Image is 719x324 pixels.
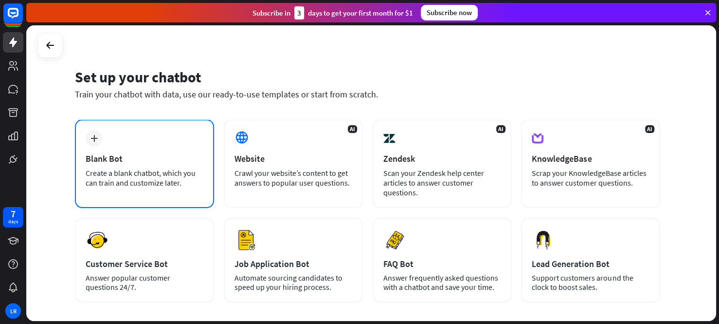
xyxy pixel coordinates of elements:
div: 7 [11,210,16,218]
div: Set up your chatbot [75,68,660,86]
span: AI [645,125,654,133]
button: Open LiveChat chat widget [8,4,37,33]
div: Crawl your website’s content to get answers to popular user questions. [234,168,352,188]
div: Subscribe now [421,5,478,20]
div: days [8,218,18,225]
div: Support customers around the clock to boost sales. [532,273,649,292]
div: Blank Bot [86,153,203,164]
span: AI [496,125,505,133]
div: 3 [294,6,304,19]
div: Train your chatbot with data, use our ready-to-use templates or start from scratch. [75,89,660,100]
div: FAQ Bot [383,258,501,269]
div: Customer Service Bot [86,258,203,269]
div: Zendesk [383,153,501,164]
div: Job Application Bot [234,258,352,269]
div: Answer frequently asked questions with a chatbot and save your time. [383,273,501,292]
div: Automate sourcing candidates to speed up your hiring process. [234,273,352,292]
div: LR [5,303,21,319]
div: Scan your Zendesk help center articles to answer customer questions. [383,168,501,197]
div: Subscribe in days to get your first month for $1 [252,6,413,19]
div: Website [234,153,352,164]
div: Create a blank chatbot, which you can train and customize later. [86,168,203,188]
div: Lead Generation Bot [532,258,649,269]
i: plus [90,135,98,142]
span: AI [348,125,357,133]
div: KnowledgeBase [532,153,649,164]
div: Scrap your KnowledgeBase articles to answer customer questions. [532,168,649,188]
div: Answer popular customer questions 24/7. [86,273,203,292]
a: 7 days [3,207,23,228]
